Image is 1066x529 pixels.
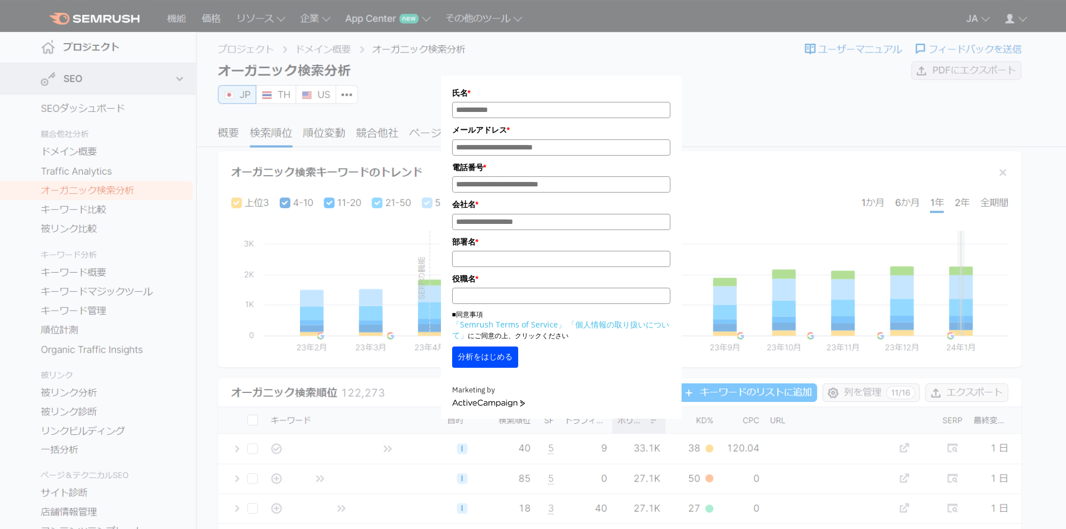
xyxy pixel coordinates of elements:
label: 役職名 [452,273,670,285]
a: 「Semrush Terms of Service」 [452,319,566,330]
label: メールアドレス [452,124,670,136]
label: 会社名 [452,198,670,210]
label: 電話番号 [452,161,670,174]
p: ■同意事項 にご同意の上、クリックください [452,310,670,341]
button: 分析をはじめる [452,347,518,368]
a: 「個人情報の取り扱いについて」 [452,319,669,340]
label: 部署名 [452,236,670,248]
div: Marketing by [452,385,670,396]
label: 氏名 [452,87,670,99]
